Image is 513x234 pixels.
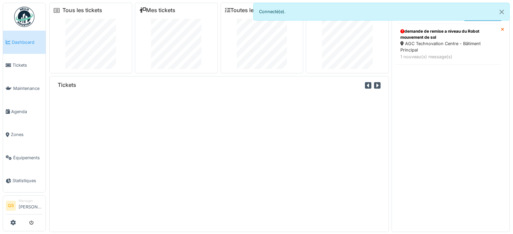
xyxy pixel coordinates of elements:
[3,77,46,100] a: Maintenance
[12,62,43,68] span: Tickets
[11,131,43,138] span: Zones
[6,198,43,214] a: QS Manager[PERSON_NAME]
[6,201,16,211] li: QS
[13,155,43,161] span: Équipements
[400,28,496,40] div: demande de remise a niveau du Robot mouvement de sol
[12,39,43,45] span: Dashboard
[3,146,46,169] a: Équipements
[400,54,496,60] div: 1 nouveau(x) message(s)
[11,108,43,115] span: Agenda
[3,169,46,193] a: Statistiques
[13,85,43,92] span: Maintenance
[62,7,102,13] a: Tous les tickets
[12,177,43,184] span: Statistiques
[3,54,46,77] a: Tickets
[139,7,175,13] a: Mes tickets
[225,7,275,13] a: Toutes les tâches
[3,123,46,146] a: Zones
[396,24,501,65] a: demande de remise a niveau du Robot mouvement de sol AGC Technovation Centre - Bâtiment Principal...
[14,7,34,27] img: Badge_color-CXgf-gQk.svg
[494,3,509,21] button: Close
[58,82,76,88] h6: Tickets
[253,3,510,21] div: Connecté(e).
[3,100,46,123] a: Agenda
[3,31,46,54] a: Dashboard
[19,198,43,203] div: Manager
[400,40,496,53] div: AGC Technovation Centre - Bâtiment Principal
[19,198,43,213] li: [PERSON_NAME]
